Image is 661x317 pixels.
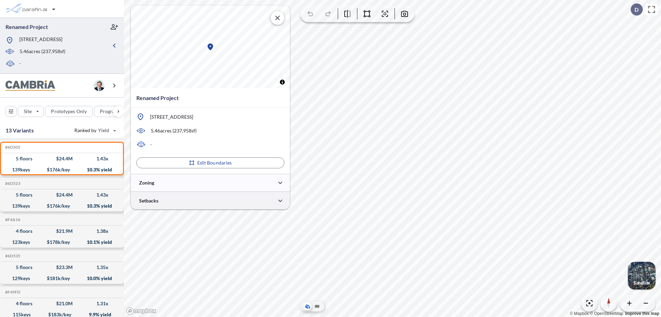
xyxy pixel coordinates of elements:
[20,48,65,56] p: 5.46 acres ( 237,958 sf)
[6,23,48,31] p: Renamed Project
[24,108,32,115] p: Site
[131,6,290,88] canvas: Map
[100,108,119,115] p: Program
[6,80,55,91] img: BrandImage
[4,254,20,258] h5: Click to copy the code
[94,106,131,117] button: Program
[634,7,639,13] p: D
[136,157,284,168] button: Edit Boundaries
[69,125,120,136] button: Ranked by Yield
[303,302,312,310] button: Aerial View
[151,127,197,134] p: 5.46 acres ( 237,958 sf)
[98,127,109,134] span: Yield
[313,302,321,310] button: Site Plan
[126,307,156,315] a: Mapbox homepage
[4,290,20,295] h5: Click to copy the code
[278,78,286,86] button: Toggle attribution
[590,311,623,316] a: OpenStreetMap
[136,94,179,102] p: Renamed Project
[150,141,152,148] p: -
[51,108,87,115] p: Prototypes Only
[19,60,21,68] p: -
[628,262,655,289] button: Switcher ImageSatellite
[4,181,20,186] h5: Click to copy the code
[19,36,62,44] p: [STREET_ADDRESS]
[4,217,20,222] h5: Click to copy the code
[633,280,650,286] p: Satellite
[139,179,154,186] p: Zoning
[94,80,105,91] img: user logo
[206,43,214,51] div: Map marker
[625,311,659,316] a: Improve this map
[280,78,284,86] span: Toggle attribution
[45,106,93,117] button: Prototypes Only
[4,145,20,150] h5: Click to copy the code
[150,113,193,120] p: [STREET_ADDRESS]
[570,311,589,316] a: Mapbox
[18,106,44,117] button: Site
[197,159,232,166] p: Edit Boundaries
[628,262,655,289] img: Switcher Image
[6,126,34,135] p: 13 Variants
